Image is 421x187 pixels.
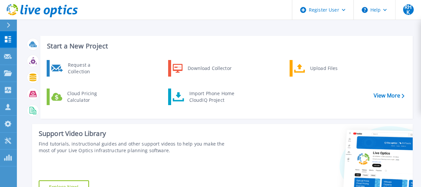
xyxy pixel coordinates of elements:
[184,62,234,75] div: Download Collector
[47,60,115,77] a: Request a Collection
[403,4,414,15] span: RHK
[186,90,238,103] div: Import Phone Home CloudIQ Project
[290,60,357,77] a: Upload Files
[39,129,237,138] div: Support Video Library
[47,42,404,50] h3: Start a New Project
[64,90,113,103] div: Cloud Pricing Calculator
[374,93,404,99] a: View More
[307,62,356,75] div: Upload Files
[168,60,236,77] a: Download Collector
[47,89,115,105] a: Cloud Pricing Calculator
[65,62,113,75] div: Request a Collection
[39,141,237,154] div: Find tutorials, instructional guides and other support videos to help you make the most of your L...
